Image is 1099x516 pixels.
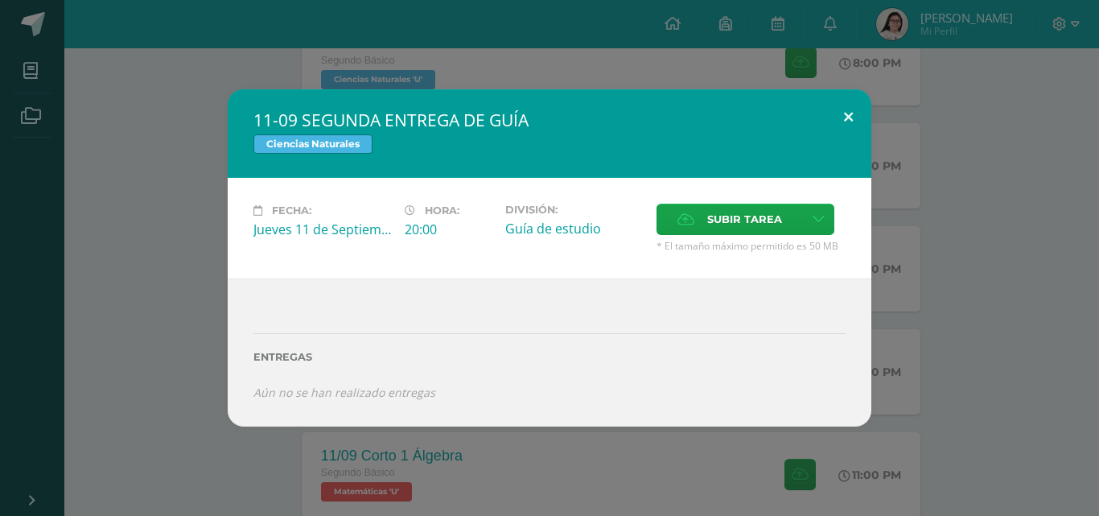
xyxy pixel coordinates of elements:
[505,204,644,216] label: División:
[253,351,846,363] label: Entregas
[253,221,392,238] div: Jueves 11 de Septiembre
[657,239,846,253] span: * El tamaño máximo permitido es 50 MB
[405,221,492,238] div: 20:00
[253,385,435,400] i: Aún no se han realizado entregas
[253,109,846,131] h2: 11-09 SEGUNDA ENTREGA DE GUÍA
[425,204,459,217] span: Hora:
[253,134,373,154] span: Ciencias Naturales
[505,220,644,237] div: Guía de estudio
[707,204,782,234] span: Subir tarea
[825,89,871,144] button: Close (Esc)
[272,204,311,217] span: Fecha:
